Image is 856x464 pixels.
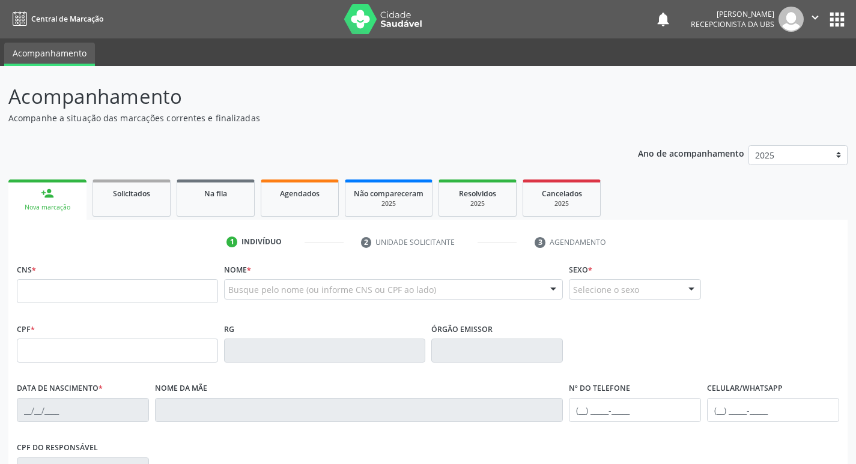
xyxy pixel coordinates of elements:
[707,379,783,398] label: Celular/WhatsApp
[354,188,423,199] span: Não compareceram
[691,19,774,29] span: Recepcionista da UBS
[804,7,827,32] button: 
[638,145,744,160] p: Ano de acompanhamento
[8,112,596,124] p: Acompanhe a situação das marcações correntes e finalizadas
[41,187,54,200] div: person_add
[241,237,282,247] div: Indivíduo
[569,261,592,279] label: Sexo
[655,11,672,28] button: notifications
[569,379,630,398] label: Nº do Telefone
[4,43,95,66] a: Acompanhamento
[280,188,320,199] span: Agendados
[809,11,822,24] i: 
[459,188,496,199] span: Resolvidos
[226,237,237,247] div: 1
[691,9,774,19] div: [PERSON_NAME]
[228,283,436,296] span: Busque pelo nome (ou informe CNS ou CPF ao lado)
[17,320,35,339] label: CPF
[431,320,493,339] label: Órgão emissor
[827,9,848,30] button: apps
[707,398,839,422] input: (__) _____-_____
[155,379,207,398] label: Nome da mãe
[354,199,423,208] div: 2025
[532,199,592,208] div: 2025
[17,398,149,422] input: __/__/____
[8,9,103,29] a: Central de Marcação
[779,7,804,32] img: img
[17,261,36,279] label: CNS
[31,14,103,24] span: Central de Marcação
[17,439,98,457] label: CPF do responsável
[573,283,639,296] span: Selecione o sexo
[113,188,150,199] span: Solicitados
[569,398,701,422] input: (__) _____-_____
[204,188,227,199] span: Na fila
[542,188,582,199] span: Cancelados
[224,320,234,339] label: RG
[8,82,596,112] p: Acompanhamento
[224,261,251,279] label: Nome
[17,203,78,212] div: Nova marcação
[448,199,508,208] div: 2025
[17,379,103,398] label: Data de nascimento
